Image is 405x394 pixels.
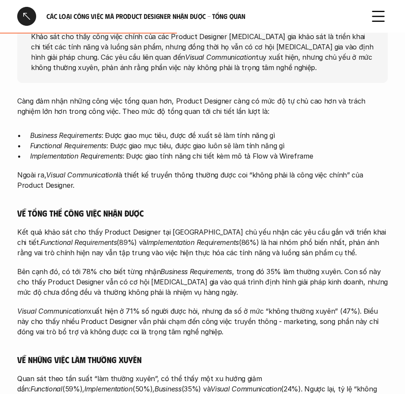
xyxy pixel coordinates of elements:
p: Khảo sát cho thấy công việc chính của các Product Designer [MEDICAL_DATA] gia khảo sát là triển k... [31,31,374,73]
em: Visual Communication [46,171,117,179]
em: Business Requirements [30,131,102,140]
p: : Được giao mục tiêu, được giao luôn sẽ làm tính năng gì [30,140,388,151]
p: Kết quả khảo sát cho thấy Product Designer tại [GEOGRAPHIC_DATA] chủ yếu nhận các yêu cầu gắn với... [17,227,388,258]
em: Business Requirements [161,267,232,276]
h5: Về tổng thể công việc nhận được [17,208,388,218]
em: Functional Requirements [30,141,106,150]
em: Functional [31,385,62,393]
p: Bên cạnh đó, có tới 78% cho biết từng nhận , trong đó 35% làm thường xuyên. Con số này cho thấy P... [17,266,388,297]
em: Implementation Requirements [30,152,123,160]
p: xuất hiện ở 71% số người được hỏi, nhưng đa số ở mức “không thường xuyên” (47%). Điều này cho thấ... [17,306,388,337]
em: Implementation [84,385,133,393]
em: Visual Communication [210,385,281,393]
em: Implementation Requirements [146,238,239,247]
h6: Các loại công việc mà Product Designer nhận được - Tổng quan [46,12,359,21]
em: Functional Requirements [40,238,117,247]
p: : Được giao mục tiêu, được đề xuất sẽ làm tính năng gì [30,130,388,140]
p: Ngoài ra, là thiết kế truyền thông thường được coi “không phải là công việc chính” của Product De... [17,170,388,190]
em: Visual Communication [17,307,88,315]
p: Càng đảm nhận những công việc tổng quan hơn, Product Designer càng có mức độ tự chủ cao hơn và tr... [17,96,388,116]
h5: Về những việc làm thường xuyên [17,354,388,365]
em: Business [155,385,182,393]
em: Visual Communication [185,53,256,61]
p: : Được giao tính năng chi tiết kèm mô tả Flow và Wireframe [30,151,388,161]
